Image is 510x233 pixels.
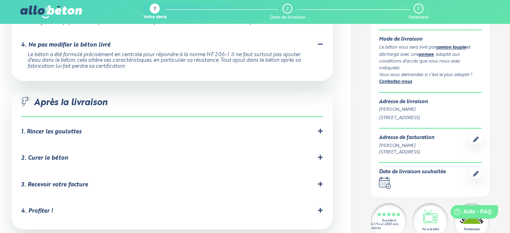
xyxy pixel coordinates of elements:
[21,42,110,49] div: 4. Ne pas modifier le béton livré
[143,15,167,20] div: Votre devis
[408,15,428,20] div: Paiement
[439,202,501,224] iframe: Help widget launcher
[379,135,434,141] div: Adresse de facturation
[143,4,167,20] a: 1 Votre devis
[379,44,482,72] div: Le béton vous sera livré par et déchargé avec une , adapté aux conditions d'accès que vous nous a...
[21,208,53,215] div: 4. Profiter !
[379,143,434,149] div: [PERSON_NAME]
[408,4,428,20] a: 3 Paiement
[20,6,82,18] img: allobéton
[436,45,466,50] a: camion toupie
[27,52,314,70] div: Le béton a été formulé précisément en centrale pour répondre à la norme NF 206-1. Il ne faut surt...
[379,37,482,43] div: Mode de livraison
[379,169,446,175] div: Date de livraison souhaitée
[417,6,419,12] div: 3
[379,106,482,113] div: [PERSON_NAME]
[21,182,88,188] div: 3. Recevoir votre facture
[379,72,482,86] div: Vous vous demandez si c’est le plus adapté ? .
[270,15,305,20] div: Date de livraison
[422,227,439,232] div: Vu à la télé
[21,155,68,162] div: 2. Curer le béton
[379,115,482,121] div: [STREET_ADDRESS]
[154,7,155,12] div: 1
[21,97,323,117] div: Après la livraison
[270,4,305,20] a: 2 Date de livraison
[379,80,412,84] a: Contactez-nous
[286,6,288,12] div: 2
[379,99,482,105] div: Adresse de livraison
[382,219,396,223] div: Excellent
[371,223,407,230] div: 4.7/5 sur 2300 avis clients
[419,53,433,57] a: pompe
[379,149,434,156] div: [STREET_ADDRESS]
[464,227,479,232] div: Partenaire
[21,129,81,135] div: 1. Rincer les goulottes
